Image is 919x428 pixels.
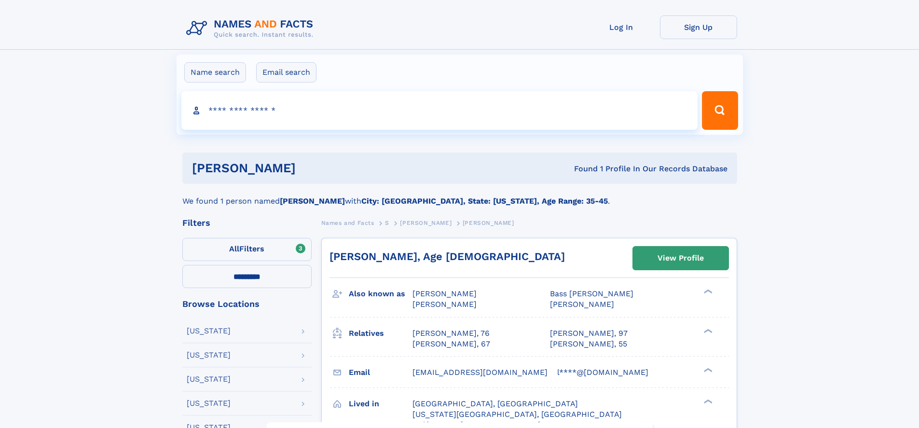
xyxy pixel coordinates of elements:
span: [PERSON_NAME] [400,220,452,226]
a: Sign Up [660,15,737,39]
div: [US_STATE] [187,375,231,383]
a: [PERSON_NAME] [400,217,452,229]
label: Filters [182,238,312,261]
a: [PERSON_NAME], Age [DEMOGRAPHIC_DATA] [329,250,565,262]
h1: [PERSON_NAME] [192,162,435,174]
a: Names and Facts [321,217,374,229]
label: Email search [256,62,316,83]
div: ❯ [701,289,713,295]
a: Log In [583,15,660,39]
h3: Also known as [349,286,412,302]
div: [US_STATE] [187,351,231,359]
span: Bass [PERSON_NAME] [550,289,633,298]
button: Search Button [702,91,738,130]
span: [EMAIL_ADDRESS][DOMAIN_NAME] [412,368,548,377]
div: Found 1 Profile In Our Records Database [435,164,727,174]
span: All [229,244,239,253]
a: S [385,217,389,229]
a: [PERSON_NAME], 97 [550,328,628,339]
h3: Relatives [349,325,412,342]
a: View Profile [633,247,728,270]
span: [PERSON_NAME] [412,289,477,298]
h3: Lived in [349,396,412,412]
div: [US_STATE] [187,400,231,407]
div: Filters [182,219,312,227]
span: S [385,220,389,226]
span: [PERSON_NAME] [412,300,477,309]
b: [PERSON_NAME] [280,196,345,206]
input: search input [181,91,698,130]
span: [PERSON_NAME] [550,300,614,309]
a: [PERSON_NAME], 55 [550,339,627,349]
span: [GEOGRAPHIC_DATA], [GEOGRAPHIC_DATA] [412,399,578,408]
div: ❯ [701,398,713,404]
div: ❯ [701,328,713,334]
a: [PERSON_NAME], 76 [412,328,490,339]
img: Logo Names and Facts [182,15,321,41]
div: We found 1 person named with . [182,184,737,207]
div: [US_STATE] [187,327,231,335]
div: Browse Locations [182,300,312,308]
div: ❯ [701,367,713,373]
span: [US_STATE][GEOGRAPHIC_DATA], [GEOGRAPHIC_DATA] [412,410,622,419]
h3: Email [349,364,412,381]
b: City: [GEOGRAPHIC_DATA], State: [US_STATE], Age Range: 35-45 [361,196,608,206]
span: [PERSON_NAME] [463,220,514,226]
a: [PERSON_NAME], 67 [412,339,490,349]
label: Name search [184,62,246,83]
div: View Profile [658,247,704,269]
